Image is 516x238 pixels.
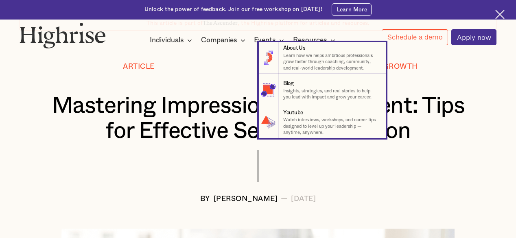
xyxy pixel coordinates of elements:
[144,6,322,13] div: Unlock the power of feedback. Join our free workshop on [DATE]!
[214,195,278,203] div: [PERSON_NAME]
[332,3,372,16] a: Learn More
[283,109,303,117] div: Youtube
[283,88,380,100] p: Insights, strategies, and real stories to help you lead with impact and grow your career.
[0,42,516,138] nav: Resources
[258,42,386,74] a: About UsLearn how we helps ambitious professionals grow faster through coaching, community, and r...
[283,52,380,72] p: Learn how we helps ambitious professionals grow faster through coaching, community, and real-worl...
[258,74,386,106] a: BlogInsights, strategies, and real stories to help you lead with impact and grow your career.
[451,29,496,45] a: Apply now
[258,106,386,138] a: YoutubeWatch interviews, workshops, and career tips designed to level up your leadership — anytim...
[201,35,248,45] div: Companies
[291,195,316,203] div: [DATE]
[283,44,306,52] div: About Us
[283,117,380,136] p: Watch interviews, workshops, and career tips designed to level up your leadership — anytime, anyw...
[254,35,286,45] div: Events
[281,195,288,203] div: —
[382,29,448,45] a: Schedule a demo
[293,35,338,45] div: Resources
[283,80,294,87] div: Blog
[495,10,505,19] img: Cross icon
[200,195,210,203] div: BY
[201,35,237,45] div: Companies
[20,22,106,48] img: Highrise logo
[150,35,184,45] div: Individuals
[254,35,276,45] div: Events
[293,35,327,45] div: Resources
[150,35,195,45] div: Individuals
